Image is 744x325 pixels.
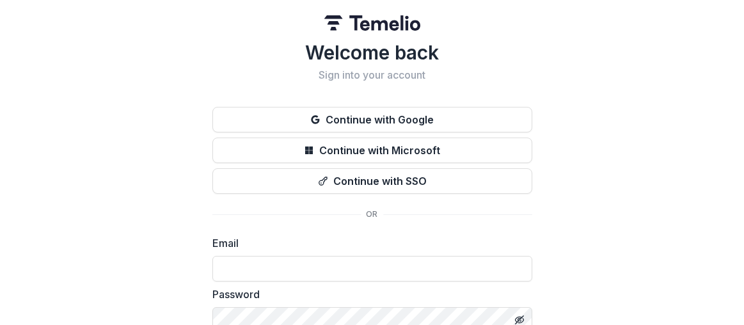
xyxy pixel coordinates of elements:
button: Continue with Google [212,107,532,132]
img: Temelio [324,15,420,31]
h2: Sign into your account [212,69,532,81]
label: Email [212,235,525,251]
label: Password [212,287,525,302]
h1: Welcome back [212,41,532,64]
button: Continue with Microsoft [212,138,532,163]
button: Continue with SSO [212,168,532,194]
